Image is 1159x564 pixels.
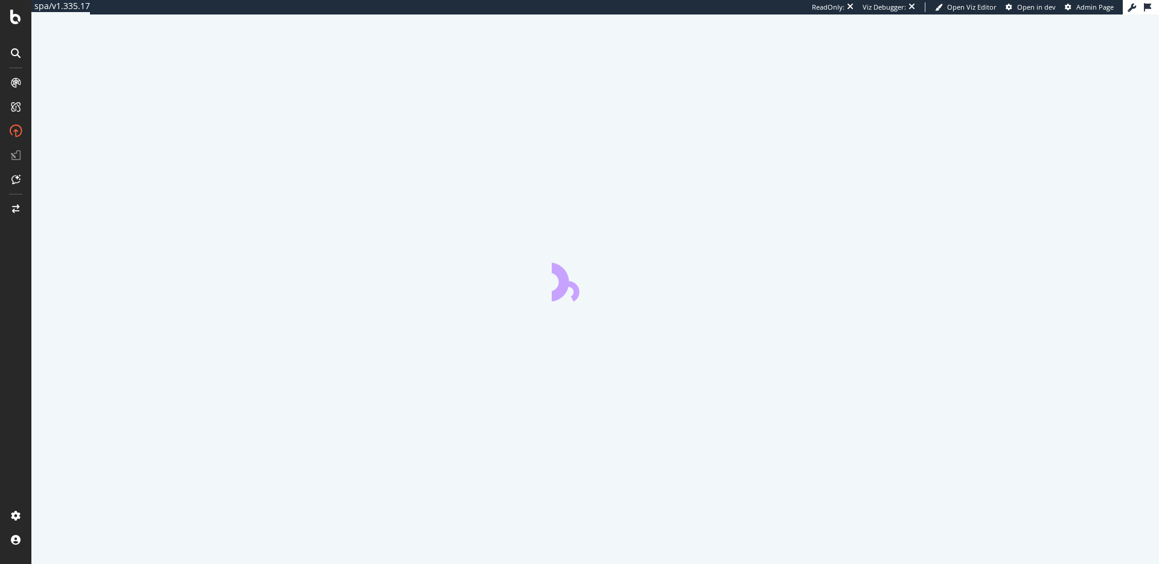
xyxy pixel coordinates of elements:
[863,2,906,12] div: Viz Debugger:
[1006,2,1056,12] a: Open in dev
[812,2,845,12] div: ReadOnly:
[947,2,997,11] span: Open Viz Editor
[935,2,997,12] a: Open Viz Editor
[552,258,639,301] div: animation
[1017,2,1056,11] span: Open in dev
[1065,2,1114,12] a: Admin Page
[1076,2,1114,11] span: Admin Page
